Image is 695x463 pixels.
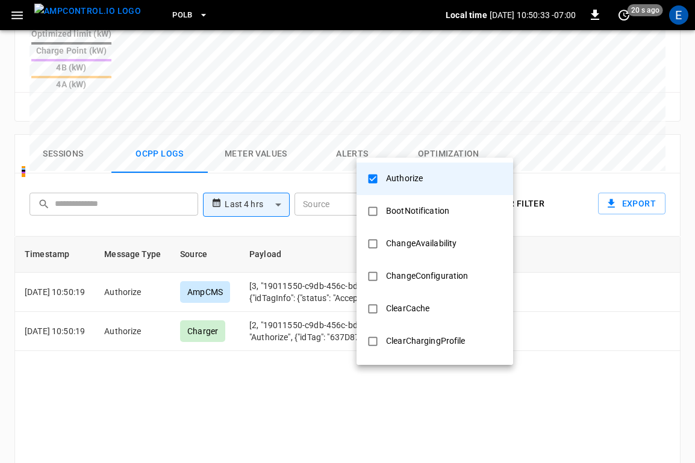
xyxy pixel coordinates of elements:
[379,297,437,320] div: ClearCache
[379,200,457,222] div: BootNotification
[379,265,476,287] div: ChangeConfiguration
[379,330,473,352] div: ClearChargingProfile
[379,362,444,385] div: DataTransfer
[379,167,430,190] div: Authorize
[379,232,464,255] div: ChangeAvailability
